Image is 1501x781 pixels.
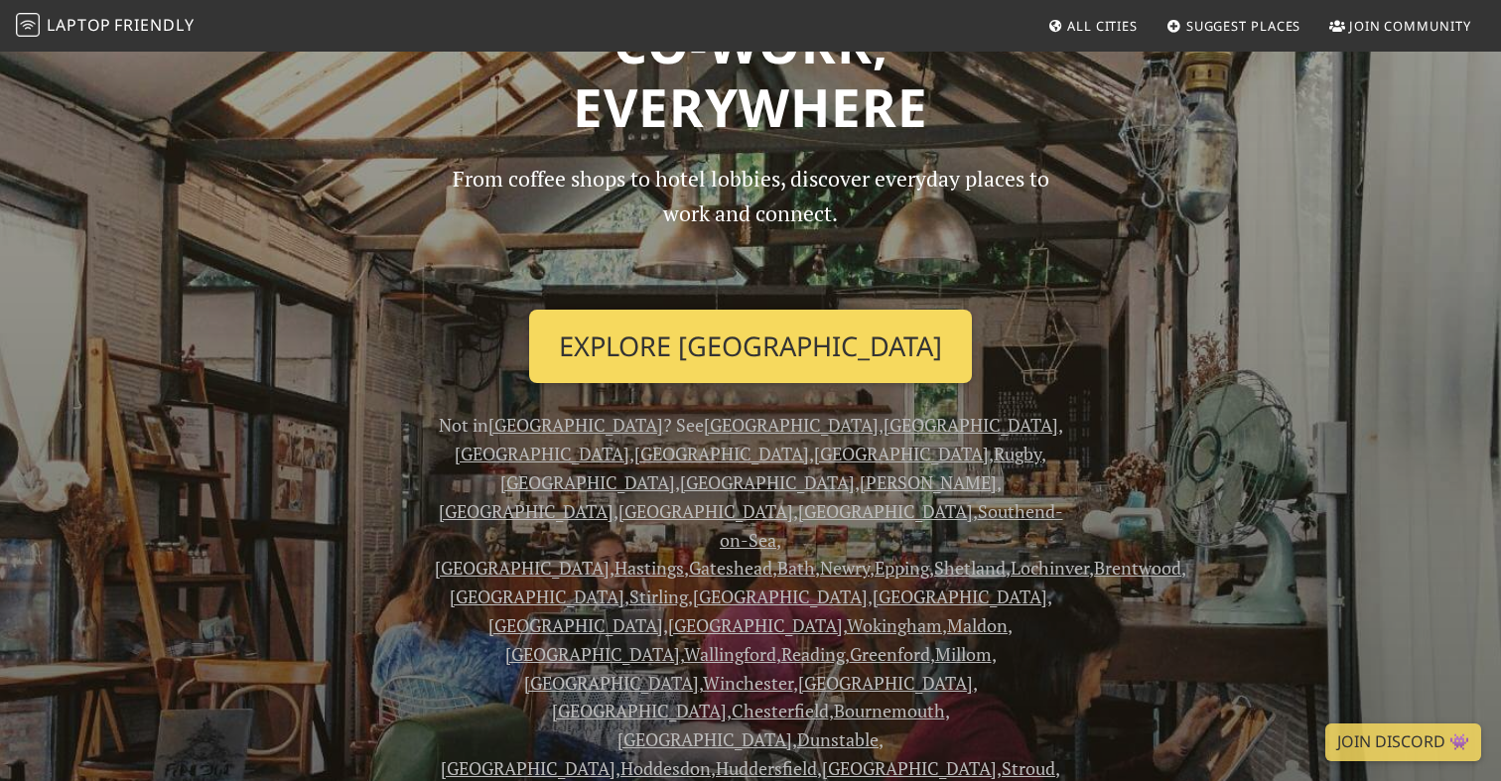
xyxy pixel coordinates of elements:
[732,699,829,722] a: Chesterfield
[500,470,675,494] a: [GEOGRAPHIC_DATA]
[1321,8,1479,44] a: Join Community
[934,556,1006,580] a: Shetland
[450,585,624,608] a: [GEOGRAPHIC_DATA]
[777,556,815,580] a: Bath
[618,499,793,523] a: [GEOGRAPHIC_DATA]
[552,699,727,722] a: [GEOGRAPHIC_DATA]
[1349,17,1471,35] span: Join Community
[668,613,843,637] a: [GEOGRAPHIC_DATA]
[114,14,194,36] span: Friendly
[620,756,711,780] a: Hoddesdon
[455,442,629,465] a: [GEOGRAPHIC_DATA]
[1186,17,1301,35] span: Suggest Places
[47,14,111,36] span: Laptop
[820,556,870,580] a: Newry
[107,12,1394,138] h1: Co-work, Everywhere
[716,756,817,780] a: Huddersfield
[704,413,879,437] a: [GEOGRAPHIC_DATA]
[798,499,973,523] a: [GEOGRAPHIC_DATA]
[680,470,855,494] a: [GEOGRAPHIC_DATA]
[1067,17,1138,35] span: All Cities
[994,442,1041,465] a: Rugby
[847,613,942,637] a: Wokingham
[884,413,1058,437] a: [GEOGRAPHIC_DATA]
[505,642,680,666] a: [GEOGRAPHIC_DATA]
[720,499,1063,552] a: Southend-on-Sea
[834,699,945,722] a: Bournemouth
[529,310,972,383] a: Explore [GEOGRAPHIC_DATA]
[1159,8,1309,44] a: Suggest Places
[798,671,973,695] a: [GEOGRAPHIC_DATA]
[1094,556,1181,580] a: Brentwood
[629,585,688,608] a: Stirling
[1325,723,1481,761] a: Join Discord 👾
[16,13,40,37] img: LaptopFriendly
[875,556,929,580] a: Epping
[781,642,845,666] a: Reading
[947,613,1008,637] a: Maldon
[16,9,195,44] a: LaptopFriendly LaptopFriendly
[634,442,809,465] a: [GEOGRAPHIC_DATA]
[435,556,610,580] a: [GEOGRAPHIC_DATA]
[441,756,615,780] a: [GEOGRAPHIC_DATA]
[439,499,614,523] a: [GEOGRAPHIC_DATA]
[435,162,1066,294] p: From coffee shops to hotel lobbies, discover everyday places to work and connect.
[703,671,793,695] a: Winchester
[488,613,663,637] a: [GEOGRAPHIC_DATA]
[1039,8,1146,44] a: All Cities
[797,727,879,751] a: Dunstable
[822,756,997,780] a: [GEOGRAPHIC_DATA]
[850,642,930,666] a: Greenford
[614,556,684,580] a: Hastings
[617,727,792,751] a: [GEOGRAPHIC_DATA]
[814,442,989,465] a: [GEOGRAPHIC_DATA]
[524,671,699,695] a: [GEOGRAPHIC_DATA]
[860,470,997,494] a: [PERSON_NAME]
[488,413,663,437] a: [GEOGRAPHIC_DATA]
[1011,556,1089,580] a: Lochinver
[935,642,992,666] a: Millom
[873,585,1047,608] a: [GEOGRAPHIC_DATA]
[1002,756,1055,780] a: Stroud
[689,556,772,580] a: Gateshead
[684,642,776,666] a: Wallingford
[693,585,868,608] a: [GEOGRAPHIC_DATA]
